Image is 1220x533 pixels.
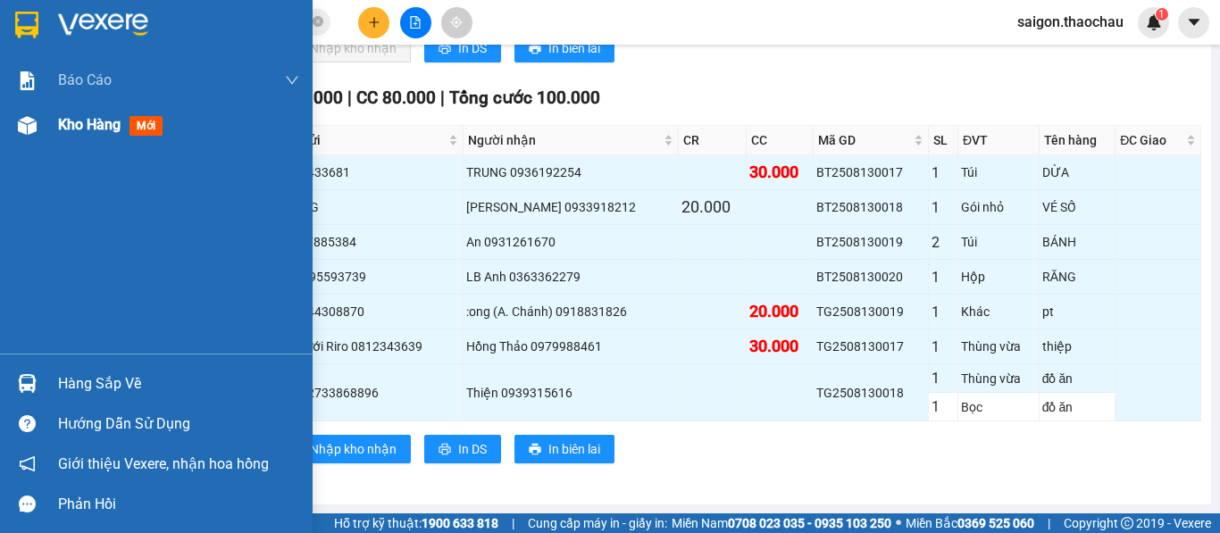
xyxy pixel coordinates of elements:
[957,516,1034,530] strong: 0369 525 060
[466,267,675,287] div: LB Anh 0363362279
[58,453,269,475] span: Giới thiệu Vexere, nhận hoa hồng
[1042,232,1113,252] div: BÁNH
[424,435,501,463] button: printerIn DS
[466,197,675,217] div: [PERSON_NAME] 0933918212
[468,130,660,150] span: Người nhận
[747,126,815,155] th: CC
[749,160,811,185] div: 30.000
[58,116,121,133] span: Kho hàng
[130,116,163,136] span: mới
[196,129,262,142] span: Người nhận:
[958,126,1040,155] th: ĐVT
[450,16,463,29] span: aim
[932,266,955,288] div: 1
[961,197,1036,217] div: Gói nhỏ
[1120,130,1182,150] span: ĐC Giao
[961,162,1036,182] div: Túi
[262,232,460,252] div: Lạc 0937885384
[906,513,1034,533] span: Miền Bắc
[749,334,811,359] div: 30.000
[814,225,929,260] td: BT2508130019
[313,14,323,31] span: close-circle
[440,87,445,108] span: |
[466,162,675,182] div: TRUNG 0936192254
[679,126,747,155] th: CR
[816,337,925,356] div: TG2508130017
[19,455,36,472] span: notification
[368,16,380,29] span: plus
[1186,14,1202,30] span: caret-down
[1121,517,1133,529] span: copyright
[929,126,958,155] th: SL
[449,87,600,108] span: Tổng cước 100.000
[1042,397,1113,417] div: đồ ăn
[18,116,37,135] img: warehouse-icon
[285,73,299,87] span: down
[512,513,514,533] span: |
[814,364,929,421] td: TG2508130018
[681,195,743,220] div: 20.000
[514,34,614,62] button: printerIn biên lai
[276,34,411,62] button: downloadNhập kho nhận
[263,87,343,108] span: CR 20.000
[932,231,955,254] div: 2
[439,443,451,457] span: printer
[961,369,1036,388] div: Thùng vừa
[262,337,460,356] div: Thiệp Cưới Riro 0812343639
[262,162,460,182] div: TỶ 0918433681
[529,443,541,457] span: printer
[672,513,891,533] span: Miền Nam
[466,232,675,252] div: An 0931261670
[262,383,460,403] div: Thanh 02733868896
[816,302,925,321] div: TG2508130019
[409,16,422,29] span: file-add
[816,162,925,182] div: BT2508130017
[58,411,299,437] div: Hướng dẫn sử dụng
[814,190,929,225] td: BT2508130018
[816,383,925,403] div: TG2508130018
[67,91,201,104] strong: BIÊN NHẬN HÀNG GỬI
[961,337,1036,356] div: Thùng vừa
[1042,369,1113,388] div: đồ ăn
[814,295,929,329] td: TG2508130019
[19,496,36,512] span: message
[334,513,498,533] span: Hỗ trợ kỹ thuật:
[961,302,1036,321] div: Khác
[814,329,929,364] td: TG2508130017
[896,520,901,527] span: ⚪️
[932,336,955,358] div: 1
[528,513,667,533] span: Cung cấp máy in - giấy in:
[347,87,352,108] span: |
[356,87,436,108] span: CC 80.000
[932,196,955,219] div: 1
[313,16,323,27] span: close-circle
[400,7,431,38] button: file-add
[1048,513,1050,533] span: |
[262,197,460,217] div: CHƯƠNG
[548,439,600,459] span: In biên lai
[816,267,925,287] div: BT2508130020
[749,299,811,324] div: 20.000
[961,397,1036,417] div: Bọc
[6,130,44,144] span: Gửi từ:
[529,42,541,56] span: printer
[1042,267,1113,287] div: RĂNG
[126,11,211,26] span: THẢO CHÂU
[263,130,445,150] span: Người gửi
[12,7,71,66] img: logo
[466,383,675,403] div: Thiện 0939315616
[961,232,1036,252] div: Túi
[76,108,192,121] span: Mã ĐH: Q52508130105
[816,232,925,252] div: BT2508130019
[1042,197,1113,217] div: VÉ SỐ
[58,491,299,518] div: Phản hồi
[932,301,955,323] div: 1
[358,7,389,38] button: plus
[466,302,675,321] div: :ong (A. Chánh) 0918831826
[548,38,600,58] span: In biên lai
[1178,7,1209,38] button: caret-down
[932,396,955,418] div: 1
[814,155,929,190] td: BT2508130017
[1146,14,1162,30] img: icon-new-feature
[58,371,299,397] div: Hàng sắp về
